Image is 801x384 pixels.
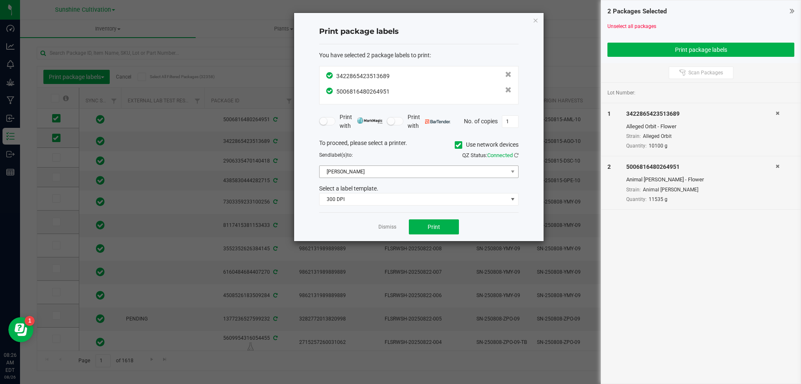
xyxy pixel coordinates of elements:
span: Connected [487,152,513,158]
span: Send to: [319,152,353,158]
span: Scan Packages [688,69,723,76]
label: Use network devices [455,140,519,149]
div: 3422865423513689 [626,109,776,118]
iframe: Resource center [8,317,33,342]
span: Lot Number: [607,89,635,97]
span: 3422865423513689 [336,73,390,79]
img: mark_magic_cybra.png [357,117,383,124]
div: 5006816480264951 [626,163,776,171]
span: 5006816480264951 [336,88,390,95]
span: In Sync [326,71,334,80]
span: 300 DPI [320,193,508,205]
span: Print [428,224,440,230]
button: Print [409,219,459,234]
span: label(s) [330,152,347,158]
div: Select a label template. [313,184,525,193]
span: Print with [340,113,383,130]
span: Quantity: [626,196,647,202]
img: bartender.png [425,120,451,124]
span: In Sync [326,86,334,95]
span: 10100 g [649,143,667,149]
span: 1 [607,110,611,117]
span: Print with [408,113,451,130]
span: [PERSON_NAME] [320,166,508,178]
a: Dismiss [378,224,396,231]
span: 2 [607,163,611,170]
span: QZ Status: [462,152,519,158]
span: You have selected 2 package labels to print [319,52,430,58]
div: To proceed, please select a printer. [313,139,525,151]
span: Strain: [626,187,641,193]
a: Unselect all packages [607,23,656,29]
span: 11535 g [649,196,667,202]
button: Print package labels [607,43,794,57]
div: Animal [PERSON_NAME] - Flower [626,175,776,184]
span: Quantity: [626,143,647,149]
div: Alleged Orbit - Flower [626,122,776,131]
h4: Print package labels [319,26,519,37]
iframe: Resource center unread badge [25,316,35,326]
span: No. of copies [464,117,498,124]
span: Alleged Orbit [643,133,672,139]
span: Strain: [626,133,641,139]
span: Animal [PERSON_NAME] [643,187,698,193]
div: : [319,51,519,60]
